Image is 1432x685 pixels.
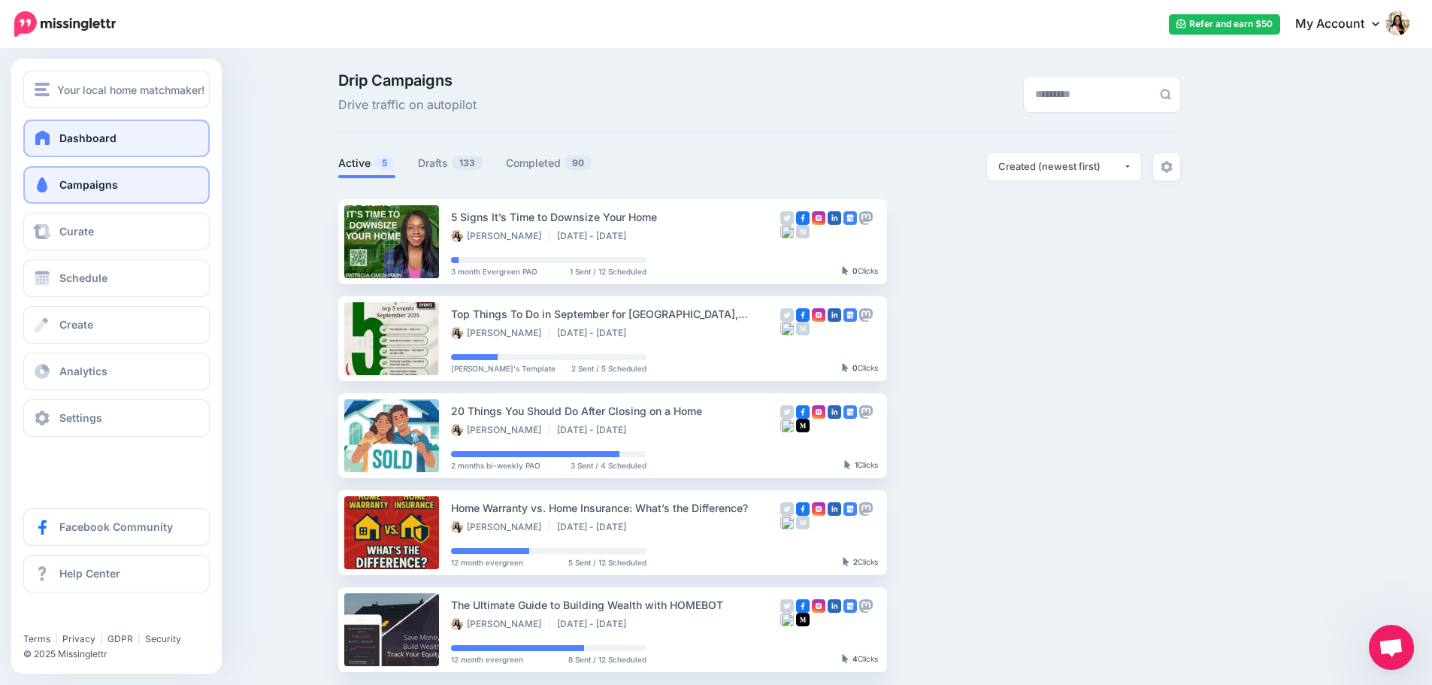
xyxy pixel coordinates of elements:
span: Curate [59,225,94,238]
img: instagram-square.png [812,599,825,613]
img: pointer-grey-darker.png [842,654,849,663]
img: facebook-square.png [796,599,810,613]
img: linkedin-square.png [828,211,841,225]
a: My Account [1280,6,1409,43]
a: Completed90 [506,154,592,172]
a: GDPR [107,633,133,644]
span: 5 Sent / 12 Scheduled [568,559,646,566]
span: 3 month Evergreen PAO [451,268,537,275]
b: 2 [853,557,858,566]
span: Analytics [59,365,107,377]
div: Clicks [842,364,878,373]
button: Created (newest first) [987,153,1141,180]
li: [DATE] - [DATE] [557,618,634,630]
img: twitter-grey-square.png [780,308,794,322]
img: bluesky-grey-square.png [780,419,794,432]
img: linkedin-square.png [828,599,841,613]
a: Analytics [23,353,210,390]
span: 1 Sent / 12 Scheduled [570,268,646,275]
li: [DATE] - [DATE] [557,424,634,436]
img: medium-square.png [796,419,810,432]
span: 2 months bi-weekly PAO [451,462,540,469]
div: 5 Signs It’s Time to Downsize Your Home [451,208,780,226]
b: 4 [852,654,858,663]
span: | [138,633,141,644]
div: Top Things To Do in September for [GEOGRAPHIC_DATA], [GEOGRAPHIC_DATA] & [GEOGRAPHIC_DATA] ([GEOG... [451,305,780,323]
img: medium-square.png [796,613,810,626]
span: 5 [374,156,395,170]
img: menu.png [35,83,50,96]
span: Dashboard [59,132,117,144]
li: © 2025 Missinglettr [23,647,219,662]
img: mastodon-grey-square.png [859,308,873,322]
img: facebook-square.png [796,308,810,322]
a: Active5 [338,154,395,172]
span: Create [59,318,93,331]
div: Clicks [844,461,878,470]
img: mastodon-grey-square.png [859,599,873,613]
img: google_business-square.png [843,211,857,225]
img: facebook-square.png [796,502,810,516]
img: pointer-grey-darker.png [843,557,849,566]
img: medium-grey-square.png [796,516,810,529]
span: Drive traffic on autopilot [338,95,477,115]
img: medium-grey-square.png [796,322,810,335]
img: mastodon-grey-square.png [859,405,873,419]
a: Help Center [23,555,210,593]
span: 133 [452,156,483,170]
div: Clicks [843,558,878,567]
button: Your local home matchmaker! [23,71,210,108]
div: The Ultimate Guide to Building Wealth with HOMEBOT [451,596,780,614]
img: bluesky-grey-square.png [780,322,794,335]
img: twitter-grey-square.png [780,405,794,419]
span: 3 Sent / 4 Scheduled [571,462,646,469]
a: Campaigns [23,166,210,204]
span: Schedule [59,271,107,284]
img: medium-grey-square.png [796,225,810,238]
span: 90 [565,156,592,170]
iframe: Twitter Follow Button [23,611,138,626]
a: Create [23,306,210,344]
img: google_business-square.png [843,405,857,419]
span: | [55,633,58,644]
img: search-grey-6.png [1160,89,1171,100]
img: linkedin-square.png [828,405,841,419]
img: mastodon-grey-square.png [859,502,873,516]
img: bluesky-grey-square.png [780,225,794,238]
img: linkedin-square.png [828,308,841,322]
img: facebook-square.png [796,405,810,419]
img: twitter-grey-square.png [780,211,794,225]
a: Facebook Community [23,508,210,546]
li: [DATE] - [DATE] [557,521,634,533]
a: Drafts133 [418,154,483,172]
img: pointer-grey-darker.png [842,363,849,372]
span: Help Center [59,567,120,580]
img: google_business-square.png [843,502,857,516]
li: [PERSON_NAME] [451,230,549,242]
span: | [100,633,103,644]
span: Drip Campaigns [338,73,477,88]
img: instagram-square.png [812,308,825,322]
div: Open chat [1369,625,1414,670]
a: Security [145,633,181,644]
img: mastodon-grey-square.png [859,211,873,225]
span: 12 month evergreen [451,656,523,663]
li: [DATE] - [DATE] [557,230,634,242]
div: Created (newest first) [998,159,1123,174]
a: Settings [23,399,210,437]
a: Terms [23,633,50,644]
span: Settings [59,411,102,424]
img: google_business-square.png [843,308,857,322]
li: [PERSON_NAME] [451,521,549,533]
span: [PERSON_NAME]'s Template [451,365,556,372]
img: twitter-grey-square.png [780,599,794,613]
a: Dashboard [23,120,210,157]
b: 0 [852,363,858,372]
span: 8 Sent / 12 Scheduled [568,656,646,663]
img: settings-grey.png [1161,161,1173,173]
img: instagram-square.png [812,502,825,516]
img: bluesky-grey-square.png [780,613,794,626]
li: [PERSON_NAME] [451,327,549,339]
img: instagram-square.png [812,211,825,225]
b: 1 [855,460,858,469]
